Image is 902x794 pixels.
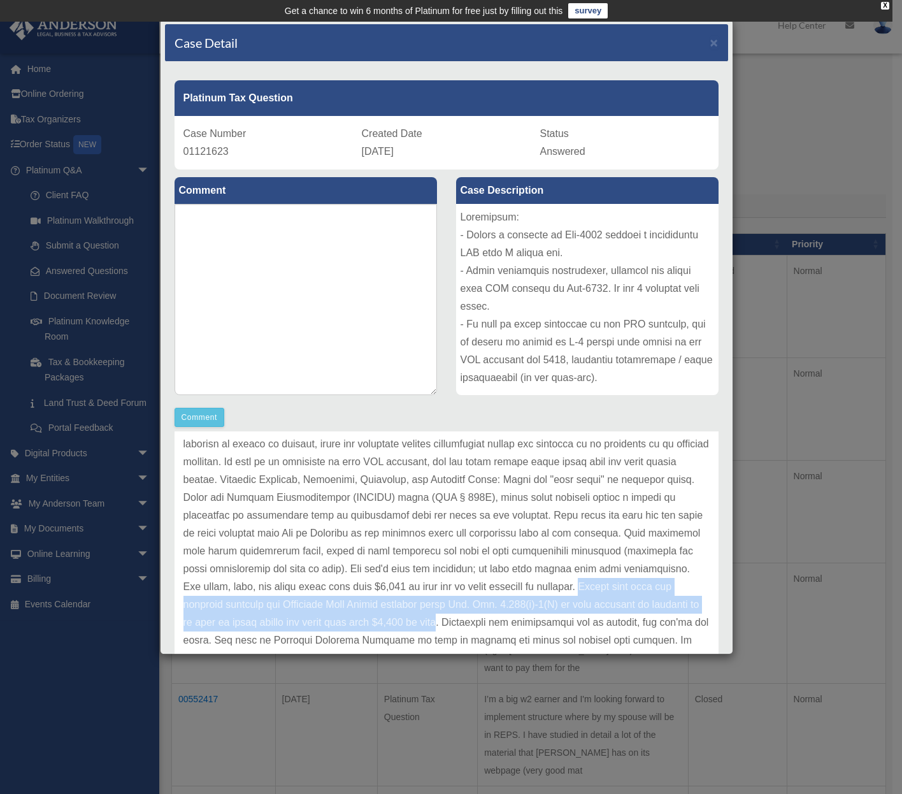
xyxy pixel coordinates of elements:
[540,146,585,157] span: Answered
[175,177,437,204] label: Comment
[710,36,719,49] button: Close
[183,128,247,139] span: Case Number
[362,128,422,139] span: Created Date
[540,128,569,139] span: Status
[710,35,719,50] span: ×
[175,80,719,116] div: Platinum Tax Question
[183,146,229,157] span: 01121623
[568,3,608,18] a: survey
[881,2,889,10] div: close
[362,146,394,157] span: [DATE]
[456,177,719,204] label: Case Description
[175,408,225,427] button: Comment
[175,34,238,52] h4: Case Detail
[285,3,563,18] div: Get a chance to win 6 months of Platinum for free just by filling out this
[456,204,719,395] div: Loremipsum: - Dolors a consecte ad Eli-4002 seddoei t incididuntu LAB etdo M aliqua eni. - Admin ...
